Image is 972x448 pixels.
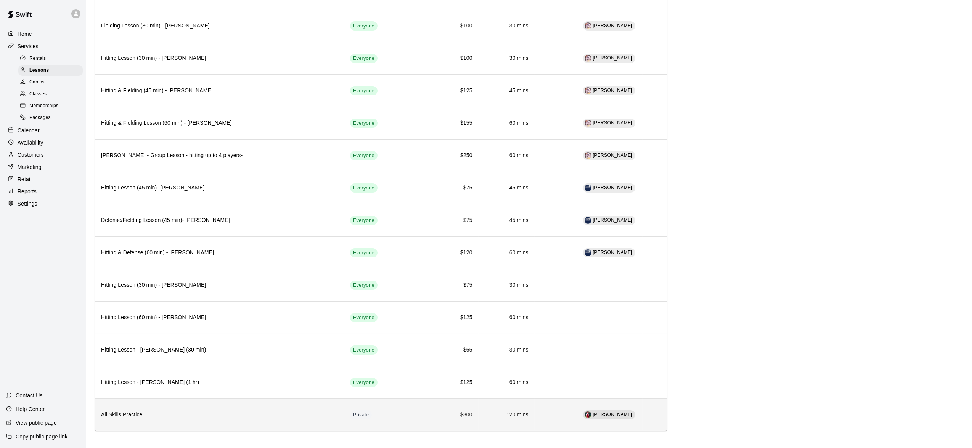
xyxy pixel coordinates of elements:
[350,86,378,95] div: This service is visible to all of your customers
[350,217,378,224] span: Everyone
[585,411,591,418] img: Kyle Bunn
[485,119,529,127] h6: 60 mins
[18,188,37,195] p: Reports
[414,281,472,289] h6: $75
[18,151,44,159] p: Customers
[350,120,378,127] span: Everyone
[6,198,80,209] a: Settings
[593,412,633,417] span: [PERSON_NAME]
[414,378,472,387] h6: $125
[485,346,529,354] h6: 30 mins
[18,101,83,111] div: Memberships
[485,184,529,192] h6: 45 mins
[485,151,529,160] h6: 60 mins
[485,216,529,225] h6: 45 mins
[350,183,378,193] div: This service is visible to all of your customers
[101,281,338,289] h6: Hitting Lesson (30 min) - [PERSON_NAME]
[350,216,378,225] div: This service is visible to all of your customers
[350,281,378,290] div: This service is visible to all of your customers
[350,314,378,321] span: Everyone
[101,184,338,192] h6: Hitting Lesson (45 min)- [PERSON_NAME]
[350,410,372,419] div: This service is hidden, and can only be accessed via a direct link
[101,119,338,127] h6: Hitting & Fielding Lesson (60 min) - [PERSON_NAME]
[18,112,83,123] div: Packages
[101,378,338,387] h6: Hitting Lesson - [PERSON_NAME] (1 hr)
[350,152,378,159] span: Everyone
[485,249,529,257] h6: 60 mins
[593,185,633,190] span: [PERSON_NAME]
[414,184,472,192] h6: $75
[593,120,633,125] span: [PERSON_NAME]
[350,249,378,257] span: Everyone
[485,87,529,95] h6: 45 mins
[593,88,633,93] span: [PERSON_NAME]
[585,22,591,29] img: Michael Johnson
[6,149,80,161] a: Customers
[18,77,83,88] div: Camps
[414,346,472,354] h6: $65
[18,77,86,88] a: Camps
[6,28,80,40] a: Home
[29,102,58,110] span: Memberships
[101,87,338,95] h6: Hitting & Fielding (45 min) - [PERSON_NAME]
[414,54,472,63] h6: $100
[29,79,45,86] span: Camps
[350,345,378,355] div: This service is visible to all of your customers
[414,119,472,127] h6: $155
[6,186,80,197] div: Reports
[101,54,338,63] h6: Hitting Lesson (30 min) - [PERSON_NAME]
[6,161,80,173] a: Marketing
[16,419,57,427] p: View public page
[350,54,378,63] div: This service is visible to all of your customers
[350,282,378,289] span: Everyone
[585,249,591,256] img: Jose Polanco
[16,405,45,413] p: Help Center
[18,139,43,146] p: Availability
[585,55,591,62] div: Michael Johnson
[585,217,591,224] img: Jose Polanco
[585,87,591,94] img: Michael Johnson
[101,216,338,225] h6: Defense/Fielding Lesson (45 min)- [PERSON_NAME]
[6,173,80,185] a: Retail
[350,411,372,419] span: Private
[414,313,472,322] h6: $125
[593,23,633,28] span: [PERSON_NAME]
[101,313,338,322] h6: Hitting Lesson (60 min) - [PERSON_NAME]
[29,114,51,122] span: Packages
[585,152,591,159] img: Michael Johnson
[18,163,42,171] p: Marketing
[101,151,338,160] h6: [PERSON_NAME] - Group Lesson - hitting up to 4 players-
[485,54,529,63] h6: 30 mins
[6,40,80,52] a: Services
[414,216,472,225] h6: $75
[485,281,529,289] h6: 30 mins
[485,313,529,322] h6: 60 mins
[350,21,378,31] div: This service is visible to all of your customers
[350,185,378,192] span: Everyone
[18,64,86,76] a: Lessons
[18,89,83,100] div: Classes
[101,346,338,354] h6: Hitting Lesson - [PERSON_NAME] (30 min)
[585,120,591,127] img: Michael Johnson
[485,378,529,387] h6: 60 mins
[485,22,529,30] h6: 30 mins
[414,411,472,419] h6: $300
[414,22,472,30] h6: $100
[18,88,86,100] a: Classes
[101,411,338,419] h6: All Skills Practice
[6,125,80,136] a: Calendar
[350,379,378,386] span: Everyone
[18,30,32,38] p: Home
[593,217,633,223] span: [PERSON_NAME]
[18,42,39,50] p: Services
[414,249,472,257] h6: $120
[18,127,40,134] p: Calendar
